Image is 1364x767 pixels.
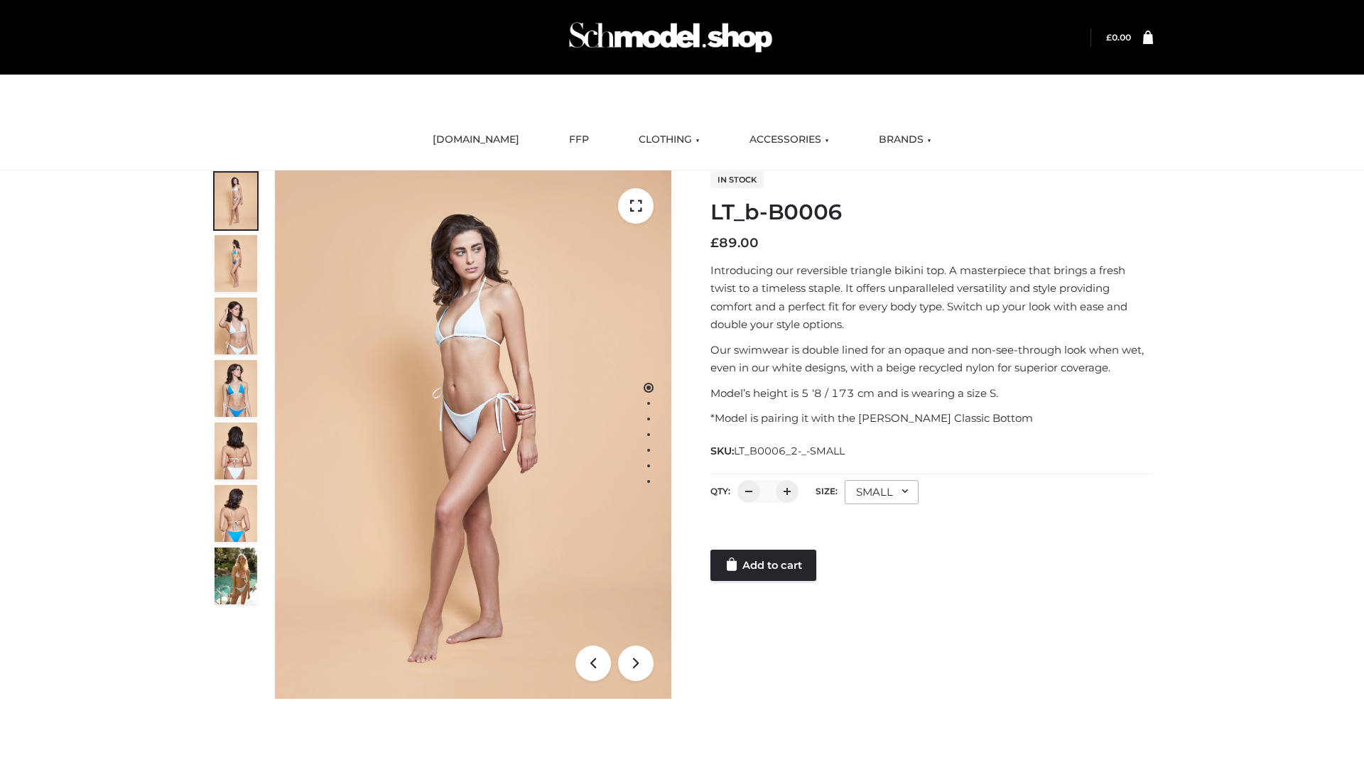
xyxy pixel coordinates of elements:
[215,485,257,542] img: ArielClassicBikiniTop_CloudNine_AzureSky_OW114ECO_8-scaled.jpg
[215,173,257,229] img: ArielClassicBikiniTop_CloudNine_AzureSky_OW114ECO_1-scaled.jpg
[845,480,919,504] div: SMALL
[215,360,257,417] img: ArielClassicBikiniTop_CloudNine_AzureSky_OW114ECO_4-scaled.jpg
[1106,32,1112,43] span: £
[739,124,840,156] a: ACCESSORIES
[710,384,1153,403] p: Model’s height is 5 ‘8 / 173 cm and is wearing a size S.
[1106,32,1131,43] bdi: 0.00
[868,124,942,156] a: BRANDS
[215,298,257,354] img: ArielClassicBikiniTop_CloudNine_AzureSky_OW114ECO_3-scaled.jpg
[710,261,1153,334] p: Introducing our reversible triangle bikini top. A masterpiece that brings a fresh twist to a time...
[422,124,530,156] a: [DOMAIN_NAME]
[710,550,816,581] a: Add to cart
[710,409,1153,428] p: *Model is pairing it with the [PERSON_NAME] Classic Bottom
[710,171,764,188] span: In stock
[564,9,777,65] img: Schmodel Admin 964
[558,124,600,156] a: FFP
[816,486,838,496] label: Size:
[628,124,710,156] a: CLOTHING
[710,235,759,251] bdi: 89.00
[215,423,257,479] img: ArielClassicBikiniTop_CloudNine_AzureSky_OW114ECO_7-scaled.jpg
[710,486,730,496] label: QTY:
[710,200,1153,225] h1: LT_b-B0006
[275,170,671,699] img: ArielClassicBikiniTop_CloudNine_AzureSky_OW114ECO_1
[710,442,846,459] span: SKU:
[710,341,1153,377] p: Our swimwear is double lined for an opaque and non-see-through look when wet, even in our white d...
[734,445,845,457] span: LT_B0006_2-_-SMALL
[215,235,257,292] img: ArielClassicBikiniTop_CloudNine_AzureSky_OW114ECO_2-scaled.jpg
[1106,32,1131,43] a: £0.00
[710,235,719,251] span: £
[215,548,257,604] img: Arieltop_CloudNine_AzureSky2.jpg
